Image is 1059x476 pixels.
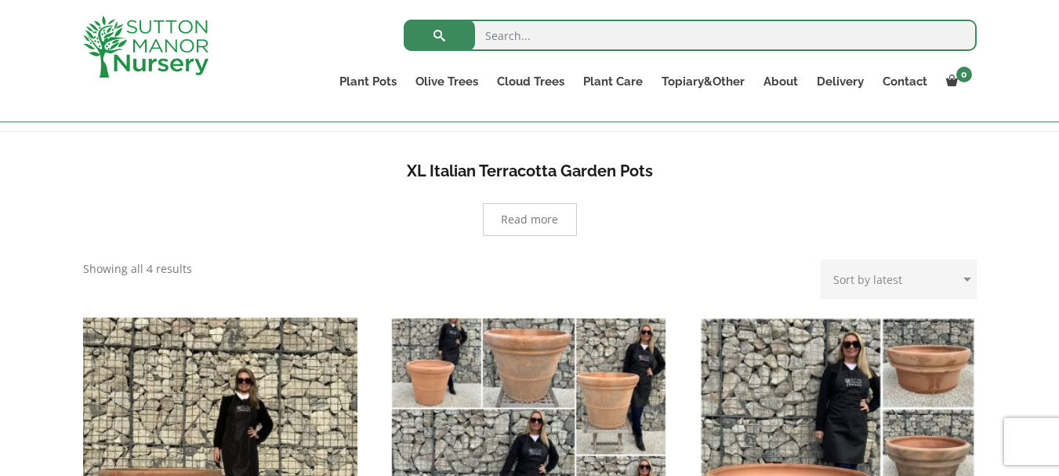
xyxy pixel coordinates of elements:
select: Shop order [821,260,977,299]
a: Topiary&Other [652,71,754,93]
a: Plant Care [574,71,652,93]
a: Delivery [807,71,873,93]
input: Search... [404,20,977,51]
a: 0 [937,71,977,93]
p: Showing all 4 results [83,260,192,278]
a: About [754,71,807,93]
a: Cloud Trees [488,71,574,93]
img: logo [83,16,209,78]
a: Plant Pots [330,71,406,93]
a: Contact [873,71,937,93]
a: Olive Trees [406,71,488,93]
b: XL Italian Terracotta Garden Pots [407,162,653,180]
span: Read more [501,214,558,225]
span: 0 [956,67,972,82]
